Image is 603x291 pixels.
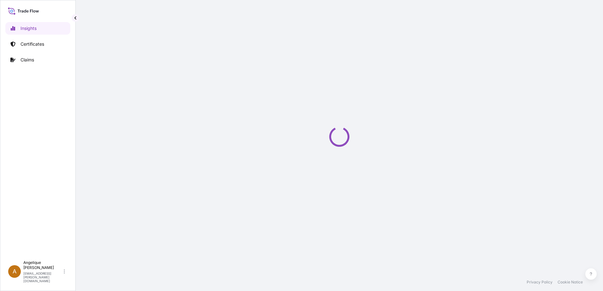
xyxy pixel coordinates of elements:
[5,22,70,35] a: Insights
[5,38,70,50] a: Certificates
[13,268,16,275] span: A
[5,54,70,66] a: Claims
[23,260,62,270] p: Angelique [PERSON_NAME]
[20,57,34,63] p: Claims
[20,41,44,47] p: Certificates
[20,25,37,31] p: Insights
[23,271,62,283] p: [EMAIL_ADDRESS][PERSON_NAME][DOMAIN_NAME]
[558,280,583,285] a: Cookie Notice
[527,280,553,285] a: Privacy Policy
